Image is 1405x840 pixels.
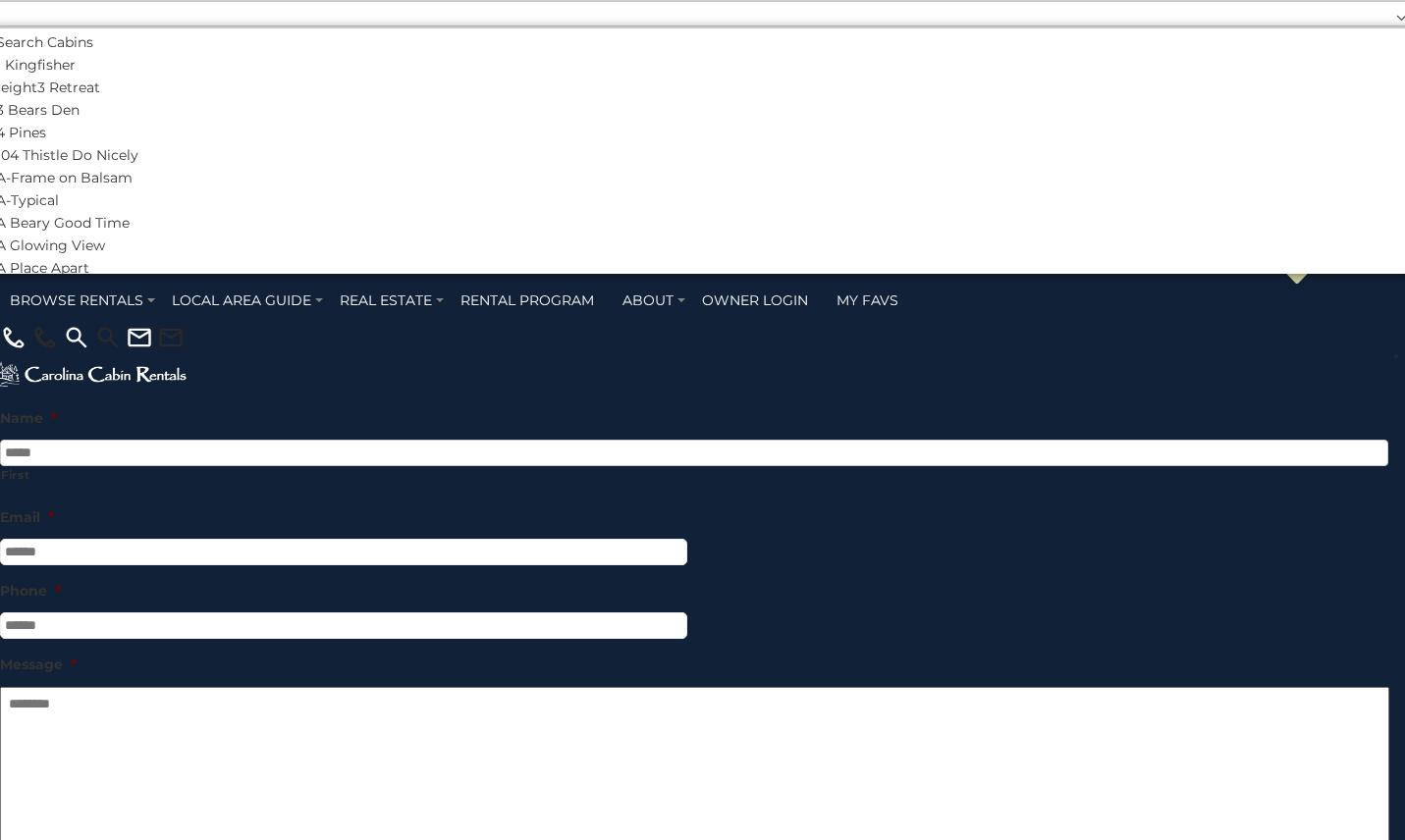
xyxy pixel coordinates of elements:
span: My Favs [1313,261,1366,293]
img: mail-regular-black.png [157,324,185,351]
span: × [1392,346,1400,366]
a: Rental Program [451,287,604,314]
a: My Favs [827,287,908,314]
img: search-regular-white.png [63,324,90,351]
a: My Favs [1281,254,1371,287]
a: Real Estate [330,287,442,314]
img: mail-regular-white.png [126,324,153,351]
img: phone-regular-black.png [31,324,59,351]
label: First [1,467,1388,483]
a: About [613,287,683,314]
a: Local Area Guide [162,287,321,314]
a: Owner Login [692,287,818,314]
img: search-regular-black.png [94,324,122,351]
